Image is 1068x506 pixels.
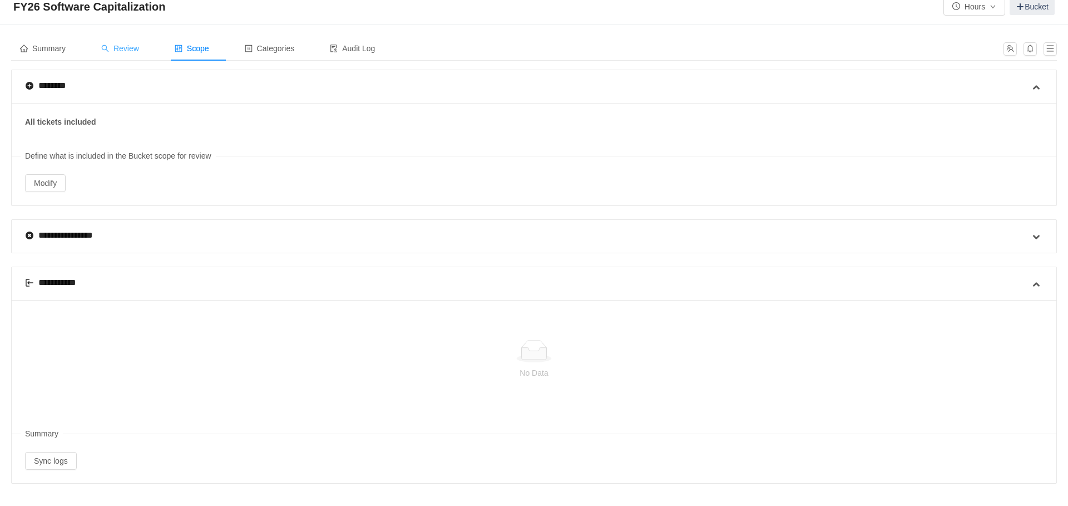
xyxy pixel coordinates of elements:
[101,44,139,53] span: Review
[25,452,77,470] button: Sync logs
[20,44,66,53] span: Summary
[330,45,338,52] i: icon: audit
[245,44,295,53] span: Categories
[175,44,209,53] span: Scope
[1003,42,1017,56] button: icon: team
[25,117,96,126] b: All tickets included
[25,174,66,192] button: Modify
[1023,42,1037,56] button: icon: bell
[175,45,182,52] i: icon: control
[21,146,216,166] span: Define what is included in the Bucket scope for review
[21,424,63,444] span: Summary
[245,45,253,52] i: icon: profile
[34,367,1034,379] p: No Data
[1044,42,1057,56] button: icon: menu
[330,44,375,53] span: Audit Log
[101,45,109,52] i: icon: search
[20,45,28,52] i: icon: home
